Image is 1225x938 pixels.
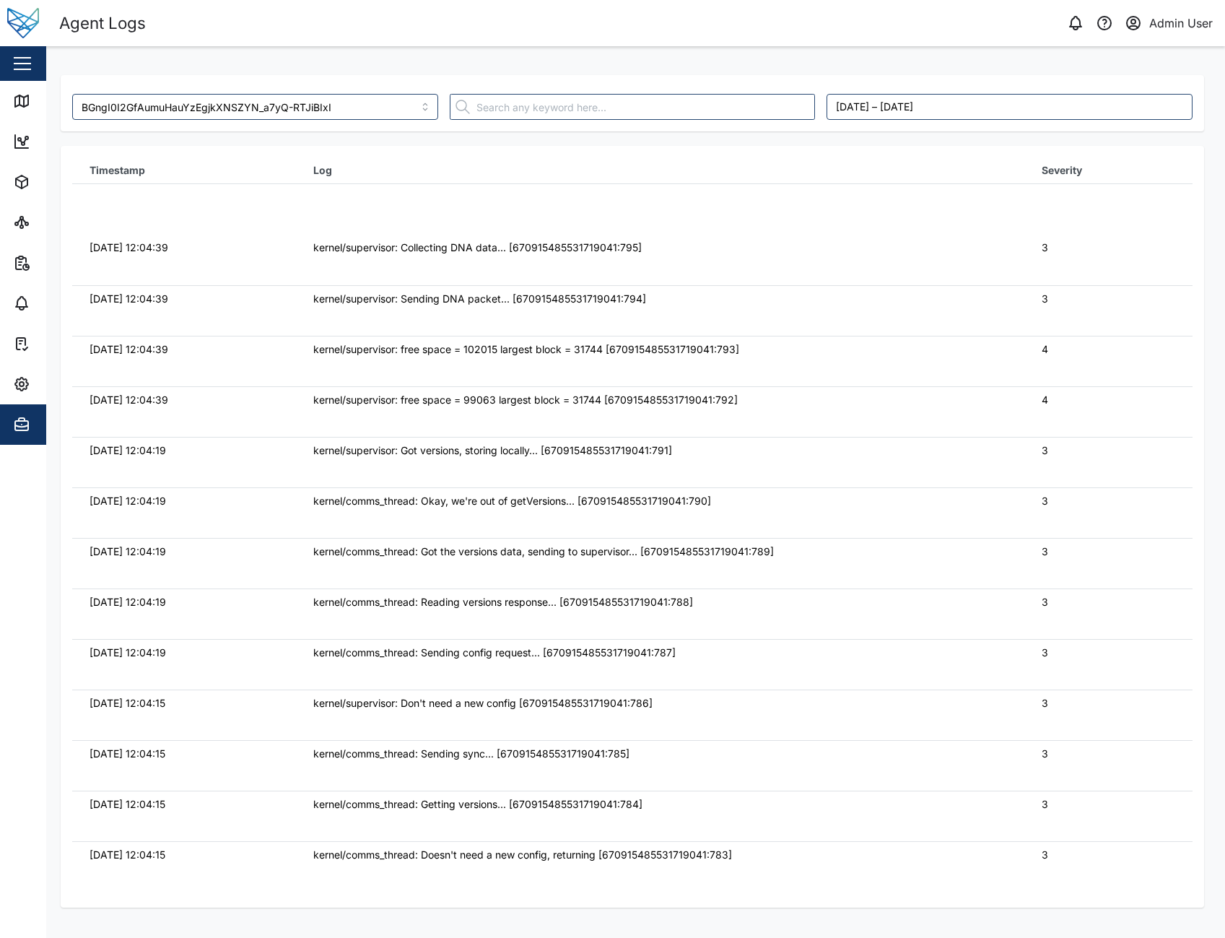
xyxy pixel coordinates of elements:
div: 3 [1042,443,1175,459]
div: Sites [38,214,72,230]
div: [DATE] 12:04:19 [90,594,279,610]
div: [DATE] 12:04:15 [90,796,279,812]
div: 3 [1042,240,1175,256]
div: 4 [1042,342,1175,357]
div: Agent Logs [59,11,146,36]
div: 3 [1042,493,1175,509]
div: kernel/supervisor: free space = 99063 largest block = 31744 [670915485531719041:792] [313,392,1007,408]
div: Admin User [1149,14,1213,32]
div: 3 [1042,291,1175,307]
div: 3 [1042,746,1175,762]
div: kernel/comms_thread: Reading versions response... [670915485531719041:788] [313,594,1007,610]
div: 3 [1042,796,1175,812]
div: 3 [1042,645,1175,661]
div: 3 [1042,544,1175,560]
div: Tasks [38,336,77,352]
div: kernel/supervisor: Got versions, storing locally... [670915485531719041:791] [313,443,1007,459]
th: Severity [1024,157,1193,184]
div: kernel/supervisor: free space = 102015 largest block = 31744 [670915485531719041:793] [313,342,1007,357]
div: kernel/supervisor: Sending DNA packet... [670915485531719041:794] [313,291,1007,307]
div: Reports [38,255,87,271]
th: Timestamp [72,157,296,184]
div: kernel/supervisor: Collecting DNA data... [670915485531719041:795] [313,240,1007,256]
div: Alarms [38,295,82,311]
div: kernel/comms_thread: Sending sync... [670915485531719041:785] [313,746,1007,762]
div: 3 [1042,695,1175,711]
div: kernel/comms_thread: Getting versions... [670915485531719041:784] [313,796,1007,812]
div: [DATE] 12:04:19 [90,645,279,661]
div: kernel/comms_thread: Got the versions data, sending to supervisor... [670915485531719041:789] [313,544,1007,560]
input: Choose an asset [72,94,438,120]
div: 4 [1042,392,1175,408]
div: kernel/comms_thread: Sending config request... [670915485531719041:787] [313,645,1007,661]
div: [DATE] 12:04:15 [90,847,279,863]
div: 3 [1042,594,1175,610]
button: Admin User [1123,13,1213,33]
div: kernel/supervisor: Don't need a new config [670915485531719041:786] [313,695,1007,711]
div: [DATE] 12:04:15 [90,695,279,711]
div: 3 [1042,847,1175,863]
div: [DATE] 12:04:19 [90,544,279,560]
div: Assets [38,174,82,190]
input: Search any keyword here... [450,94,816,120]
div: kernel/comms_thread: Okay, we're out of getVersions... [670915485531719041:790] [313,493,1007,509]
div: [DATE] 12:04:39 [90,342,279,357]
img: Main Logo [7,7,39,39]
div: [DATE] 12:04:19 [90,493,279,509]
div: [DATE] 12:04:39 [90,392,279,408]
div: Admin [38,417,80,433]
div: [DATE] 12:04:15 [90,746,279,762]
div: Dashboard [38,134,103,149]
div: [DATE] 12:04:39 [90,291,279,307]
div: Map [38,93,70,109]
div: [DATE] 12:04:39 [90,240,279,256]
div: [DATE] 12:04:19 [90,443,279,459]
button: August 20, 2025 – August 27, 2025 [827,94,1193,120]
div: kernel/comms_thread: Doesn't need a new config, returning [670915485531719041:783] [313,847,1007,863]
th: Log [296,157,1024,184]
div: Settings [38,376,89,392]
